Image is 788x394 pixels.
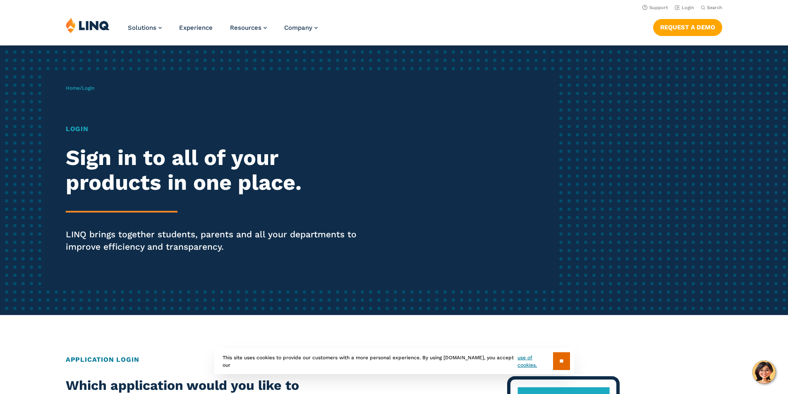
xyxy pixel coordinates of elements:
h2: Application Login [66,355,722,365]
span: Company [284,24,312,31]
a: Resources [230,24,267,31]
nav: Button Navigation [653,17,722,36]
a: Home [66,85,80,91]
h2: Sign in to all of your products in one place. [66,146,369,195]
a: Experience [179,24,213,31]
div: This site uses cookies to provide our customers with a more personal experience. By using [DOMAIN... [214,348,574,374]
a: use of cookies. [517,354,553,369]
span: Resources [230,24,261,31]
a: Login [675,5,694,10]
span: Solutions [128,24,156,31]
a: Company [284,24,318,31]
a: Solutions [128,24,162,31]
nav: Primary Navigation [128,17,318,45]
p: LINQ brings together students, parents and all your departments to improve efficiency and transpa... [66,228,369,253]
img: LINQ | K‑12 Software [66,17,110,33]
span: Search [707,5,722,10]
button: Open Search Bar [701,5,722,11]
a: Request a Demo [653,19,722,36]
h1: Login [66,124,369,134]
button: Hello, have a question? Let’s chat. [752,361,776,384]
span: / [66,85,94,91]
span: Login [82,85,94,91]
a: Support [642,5,668,10]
